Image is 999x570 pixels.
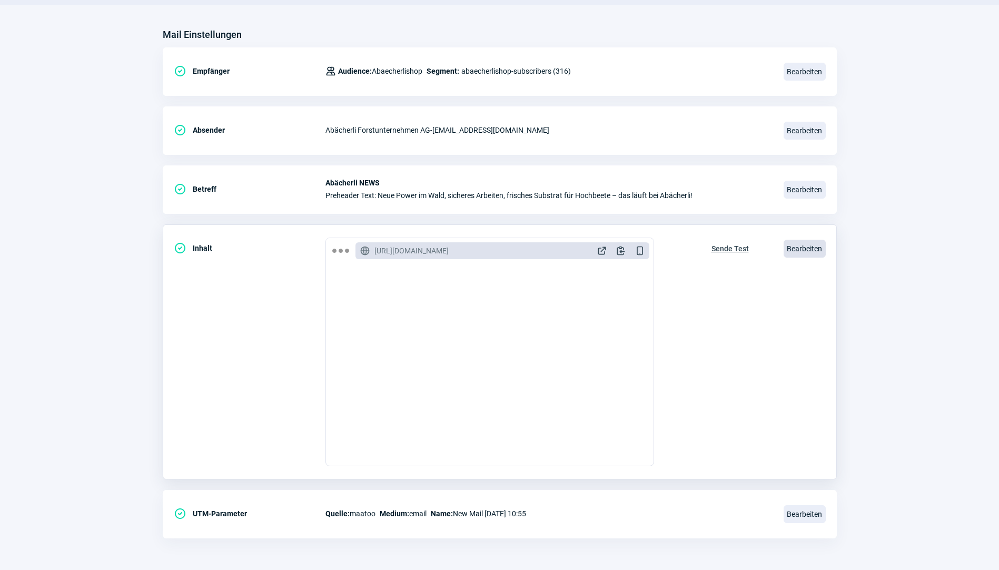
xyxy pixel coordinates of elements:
span: Bearbeiten [784,122,826,140]
button: Sende Test [700,238,760,258]
span: Bearbeiten [784,63,826,81]
div: Empfänger [174,61,325,82]
div: Abächerli Forstunternehmen AG - [EMAIL_ADDRESS][DOMAIN_NAME] [325,120,771,141]
span: Medium: [380,509,409,518]
span: Bearbeiten [784,181,826,199]
span: Segment: [427,65,459,77]
div: Inhalt [174,238,325,259]
span: [URL][DOMAIN_NAME] [374,245,449,256]
span: Bearbeiten [784,505,826,523]
span: New Mail [DATE] 10:55 [431,507,526,520]
span: Audience: [338,67,372,75]
span: maatoo [325,507,375,520]
span: Preheader Text: Neue Power im Wald, sicheres Arbeiten, frisches Substrat für Hochbeete – das läuf... [325,191,771,200]
span: Quelle: [325,509,350,518]
div: Betreff [174,179,325,200]
div: UTM-Parameter [174,503,325,524]
span: Bearbeiten [784,240,826,258]
span: Abaecherlishop [338,65,422,77]
span: email [380,507,427,520]
div: abaecherlishop-subscribers (316) [325,61,571,82]
span: Sende Test [711,240,749,257]
span: Name: [431,509,453,518]
h3: Mail Einstellungen [163,26,242,43]
div: Absender [174,120,325,141]
span: Abächerli NEWS [325,179,771,187]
